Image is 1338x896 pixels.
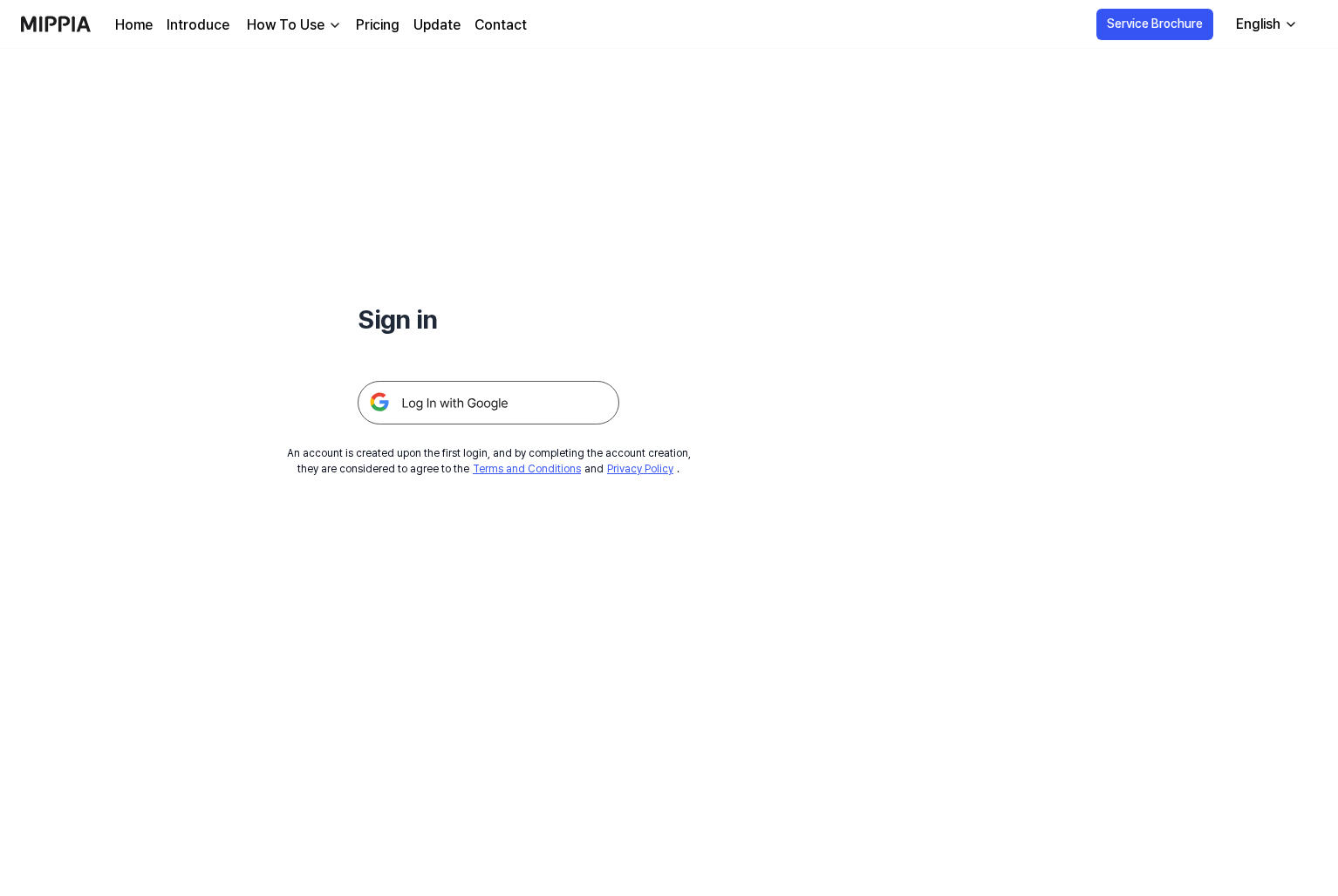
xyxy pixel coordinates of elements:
[287,445,691,477] div: An account is created upon the first login, and by completing the account creation, they are cons...
[1096,9,1213,40] button: Service Brochure
[356,15,399,36] a: Pricing
[358,300,619,339] h1: Sign in
[328,18,342,32] img: down
[358,381,619,424] img: 구글 로그인 버튼
[607,463,673,475] a: Privacy Policy
[243,15,342,36] button: How To Use
[115,15,153,36] a: Home
[413,15,461,36] a: Update
[474,15,527,36] a: Contact
[473,463,581,475] a: Terms and Conditions
[167,15,229,36] a: Introduce
[1232,14,1284,35] div: English
[1222,7,1308,42] button: English
[243,15,328,36] div: How To Use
